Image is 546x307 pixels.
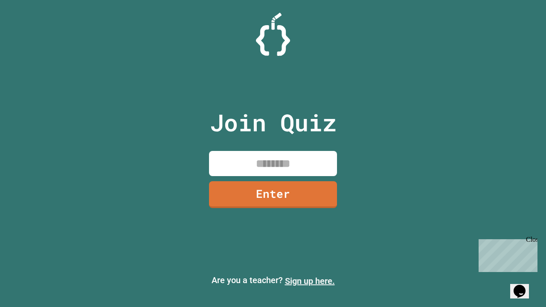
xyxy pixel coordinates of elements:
p: Are you a teacher? [7,274,539,287]
iframe: chat widget [475,236,537,272]
a: Enter [209,181,337,208]
div: Chat with us now!Close [3,3,59,54]
p: Join Quiz [210,105,337,140]
img: Logo.svg [256,13,290,56]
iframe: chat widget [510,273,537,298]
a: Sign up here. [285,276,335,286]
